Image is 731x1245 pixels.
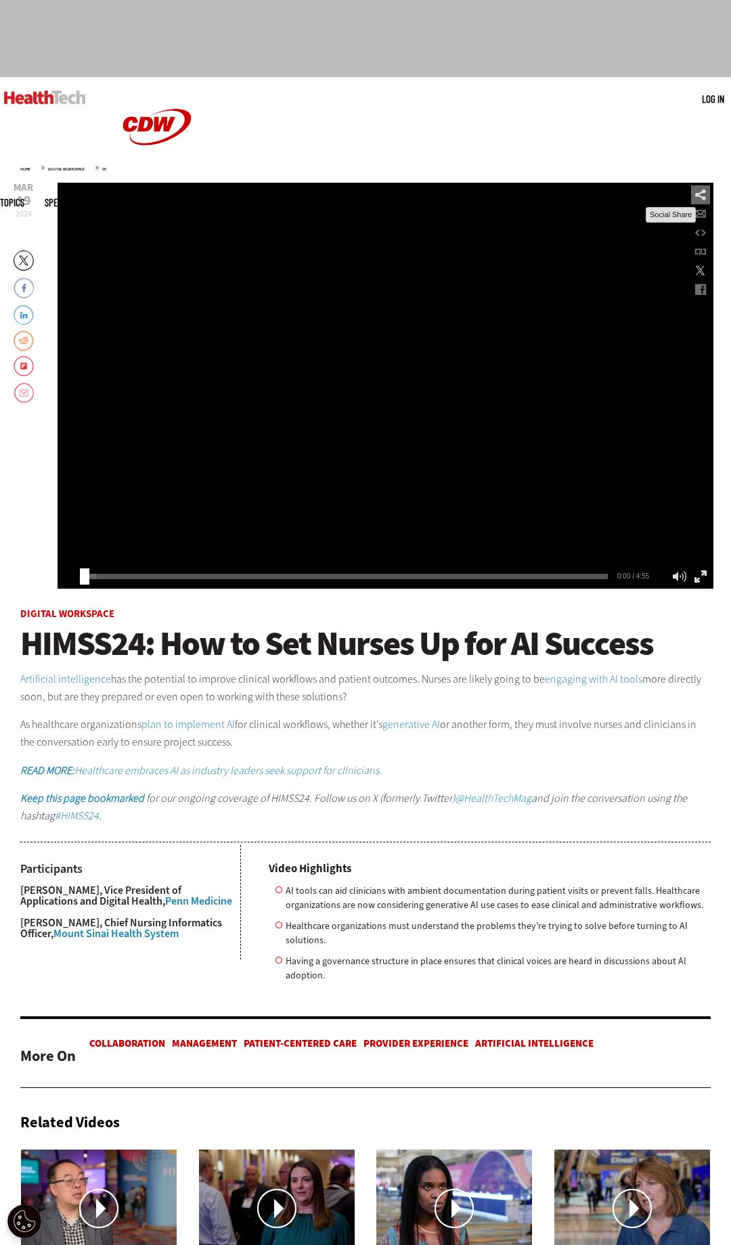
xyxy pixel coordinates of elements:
[225,198,246,208] a: Video
[275,954,711,982] li: Having a governance structure in place ensures that clinical voices are heard in discussions abou...
[363,1037,468,1050] a: Provider Experience
[20,672,111,686] a: Artificial intelligence
[141,717,235,731] a: plan to implement AI
[617,572,645,580] div: 0:00 / 4:55
[20,791,687,823] em: and join the conversation using the hashtag
[100,198,133,208] a: Features
[45,198,80,208] span: Specialty
[7,1204,41,1238] div: Cookie Settings
[20,716,711,750] p: As healthcare organizations for clinical workflows, whether it’s or another form, they must invol...
[55,809,99,823] a: #HIMSS24
[4,91,86,104] img: Home
[455,791,531,805] a: @HealthTechMag
[275,884,711,912] li: AI tools can aid clinicians with ambient documentation during patient visits or prevent falls. He...
[691,204,710,223] div: Email
[382,717,440,731] a: generative AI
[266,198,296,208] a: MonITor
[146,791,455,805] em: for our ongoing coverage of HIMSS24. Follow us on X (formerly Twitter)
[20,671,711,705] p: has the potential to improve clinical workflows and patient outcomes. Nurses are likely going to ...
[359,359,413,413] div: Play or Pause Video
[691,242,710,261] div: Link
[275,919,711,947] li: Healthcare organizations must understand the problems they’re trying to solve before turning to A...
[165,894,232,908] a: Penn Medicine
[106,77,208,177] img: Home
[53,926,179,941] a: Mount Sinai Health System
[20,607,114,620] a: Digital Workspace
[669,567,690,586] div: Mute
[363,198,391,208] span: More
[317,198,342,208] a: Events
[106,166,208,181] a: CDW
[545,672,642,686] a: engaging with AI tools
[20,791,144,805] a: Keep this page bookmarked
[172,1037,237,1050] a: Management
[7,1204,41,1238] button: Open Preferences
[20,918,240,939] p: [PERSON_NAME], Chief Nursing Informatics Officer,
[58,183,713,589] div: Video viewer
[691,185,710,204] div: Social Share
[20,763,382,777] em: Healthcare embraces AI as industry leaders seek support for clinicians.
[20,621,653,666] span: HIMSS24: How to Set Nurses Up for AI Success
[20,885,240,907] p: [PERSON_NAME], Vice President of Applications and Digital Health,
[244,1037,357,1050] a: Patient-Centered Care
[649,567,668,586] div: Enable Closed Captioning
[119,3,612,64] iframe: advertisement
[80,568,89,585] div: Seek Video
[702,93,724,105] a: Log in
[89,1037,165,1050] a: Collaboration
[269,863,711,874] h4: Video Highlights
[702,92,724,106] div: User menu
[99,809,102,823] em: .
[60,567,79,586] div: Play
[475,1037,594,1050] a: Artificial Intelligence
[20,763,382,777] a: READ MORE:Healthcare embraces AI as industry leaders seek support for clinicians.
[691,280,710,299] div: Facebook
[20,863,240,875] h4: Participants
[20,1115,120,1130] h3: Related Videos
[691,223,710,242] div: Embed
[20,1043,76,1070] h2: More On
[691,567,710,586] div: Full Screen
[20,763,74,777] strong: READ MORE:
[154,198,205,208] a: Tips & Tactics
[691,261,710,280] div: Twitter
